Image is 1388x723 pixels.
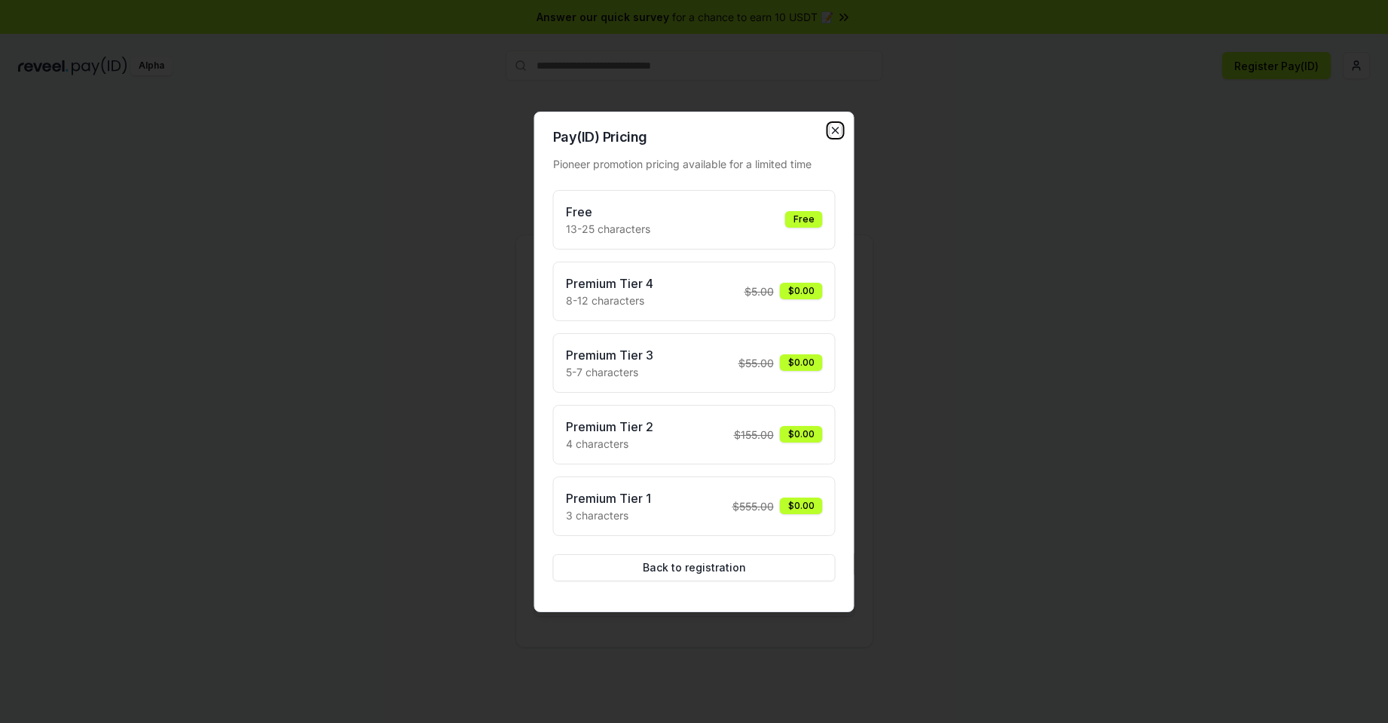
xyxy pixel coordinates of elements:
span: $ 555.00 [732,498,774,514]
p: 5-7 characters [566,364,653,380]
span: $ 155.00 [734,427,774,443]
div: $0.00 [780,426,823,443]
span: $ 55.00 [738,355,774,371]
span: $ 5.00 [744,283,774,299]
h3: Premium Tier 1 [566,489,651,507]
div: $0.00 [780,283,823,299]
p: 4 characters [566,436,653,452]
div: $0.00 [780,354,823,371]
h3: Premium Tier 2 [566,418,653,436]
div: Free [785,211,823,228]
h3: Premium Tier 3 [566,346,653,364]
h3: Free [566,203,650,221]
div: Pioneer promotion pricing available for a limited time [553,156,836,172]
button: Back to registration [553,554,836,581]
p: 3 characters [566,507,651,523]
div: $0.00 [780,498,823,514]
h2: Pay(ID) Pricing [553,130,836,144]
p: 8-12 characters [566,293,653,308]
p: 13-25 characters [566,221,650,237]
h3: Premium Tier 4 [566,274,653,293]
